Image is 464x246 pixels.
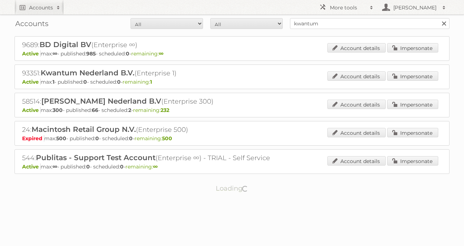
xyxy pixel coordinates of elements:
strong: 0 [126,50,129,57]
strong: 0 [117,79,121,85]
span: remaining: [125,163,158,170]
span: BD Digital BV [40,40,91,49]
strong: 300 [53,107,63,113]
h2: 544: (Enterprise ∞) - TRIAL - Self Service [22,153,276,163]
span: remaining: [133,107,169,113]
h2: 58514: (Enterprise 300) [22,97,276,106]
h2: More tools [330,4,366,11]
strong: ∞ [153,163,158,170]
strong: 500 [56,135,66,142]
h2: 9689: (Enterprise ∞) [22,40,276,50]
p: max: - published: - scheduled: - [22,163,442,170]
a: Account details [327,128,386,137]
span: Expired [22,135,44,142]
h2: Accounts [29,4,53,11]
span: remaining: [134,135,172,142]
a: Impersonate [387,156,438,166]
strong: 0 [86,163,90,170]
a: Account details [327,100,386,109]
strong: ∞ [53,50,57,57]
span: Active [22,163,41,170]
a: Impersonate [387,128,438,137]
p: Loading [193,181,272,196]
p: max: - published: - scheduled: - [22,50,442,57]
strong: 0 [83,79,87,85]
h2: 93351: (Enterprise 1) [22,68,276,78]
a: Account details [327,71,386,81]
strong: 232 [161,107,169,113]
a: Account details [327,156,386,166]
strong: 0 [129,135,133,142]
p: max: - published: - scheduled: - [22,107,442,113]
strong: ∞ [159,50,163,57]
strong: 2 [128,107,131,113]
strong: 1 [53,79,54,85]
a: Impersonate [387,43,438,53]
a: Impersonate [387,100,438,109]
strong: 985 [86,50,96,57]
strong: 66 [92,107,98,113]
strong: 500 [162,135,172,142]
strong: ∞ [53,163,57,170]
h2: [PERSON_NAME] [391,4,439,11]
strong: 0 [95,135,99,142]
span: remaining: [123,79,152,85]
strong: 0 [120,163,124,170]
p: max: - published: - scheduled: - [22,79,442,85]
p: max: - published: - scheduled: - [22,135,442,142]
span: Kwantum Nederland B.V. [41,68,134,77]
a: Account details [327,43,386,53]
span: Publitas - Support Test Account [36,153,156,162]
span: Macintosh Retail Group N.V. [32,125,136,134]
strong: 1 [150,79,152,85]
span: Active [22,50,41,57]
span: Active [22,79,41,85]
span: [PERSON_NAME] Nederland B.V [41,97,161,105]
span: Active [22,107,41,113]
a: Impersonate [387,71,438,81]
h2: 24: (Enterprise 500) [22,125,276,134]
span: remaining: [131,50,163,57]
